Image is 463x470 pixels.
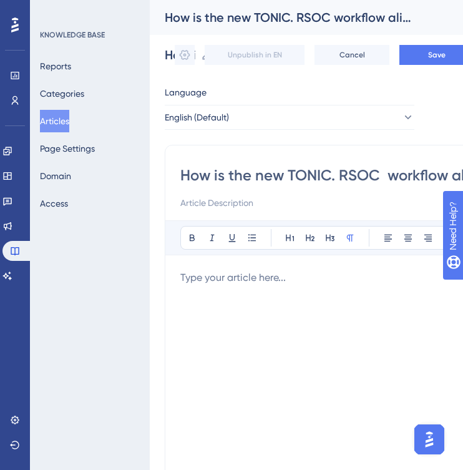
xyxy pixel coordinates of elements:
[40,55,71,77] button: Reports
[29,3,78,18] span: Need Help?
[40,82,84,105] button: Categories
[40,137,95,160] button: Page Settings
[205,45,305,65] button: Unpublish in EN
[40,30,105,40] div: KNOWLEDGE BASE
[165,9,417,26] div: How is the new TONIC. RSOC workflow aligned with RAF policy standards?
[428,50,446,60] span: Save
[339,50,365,60] span: Cancel
[228,50,282,60] span: Unpublish in EN
[165,110,229,125] span: English (Default)
[314,45,389,65] button: Cancel
[40,110,69,132] button: Articles
[40,165,71,187] button: Domain
[165,85,207,100] span: Language
[40,192,68,215] button: Access
[165,46,196,64] input: Article Name
[411,421,448,458] iframe: UserGuiding AI Assistant Launcher
[165,105,414,130] button: English (Default)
